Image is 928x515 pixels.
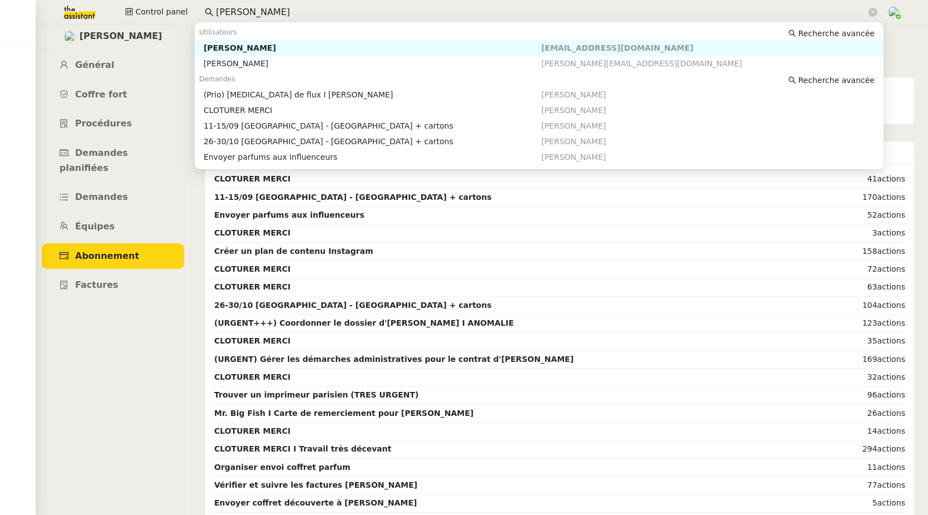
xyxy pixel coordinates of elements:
img: users%2Fjeuj7FhI7bYLyCU6UIN9LElSS4x1%2Favatar%2F1678820456145.jpeg [64,31,76,43]
span: actions [877,355,905,364]
img: users%2FNTfmycKsCFdqp6LX6USf2FmuPJo2%2Favatar%2Fprofile-pic%20(1).png [888,6,900,18]
span: actions [877,372,905,381]
span: Control panel [135,6,187,18]
span: 2419 [674,99,702,112]
strong: Organiser envoi coffret parfum [214,463,351,472]
a: Demandes planifiées [42,140,184,181]
td: 5 [827,494,907,512]
td: 294 [827,440,907,458]
span: actions [877,228,905,237]
span: Abonnement [75,251,139,261]
a: Demandes [42,184,184,210]
td: 72 [827,261,907,278]
span: actions [877,480,905,489]
span: Coffre fort [75,89,127,100]
td: 123 [827,315,907,332]
span: (dans 20 jours) [303,109,362,122]
strong: CLOTURER MERCI [214,282,290,291]
span: Plan Team [264,77,489,90]
span: Équipes [75,221,115,232]
span: actions [877,282,905,291]
button: Control panel [119,4,194,20]
strong: CLOTURER MERCI [214,336,290,345]
strong: Mr. Big Fish I Carte de remerciement pour [PERSON_NAME] [214,409,473,418]
span: actions [877,210,905,219]
span: actions [877,247,905,256]
td: 11 [827,459,907,477]
a: Procédures [42,111,184,137]
strong: Créer un plan de contenu Instagram [214,247,373,256]
span: Abonnement [205,38,342,60]
strong: CLOTURER MERCI [214,228,290,237]
strong: CLOTURER MERCI [214,264,290,273]
a: Équipes [42,214,184,240]
strong: Vérifier et suivre les factures [PERSON_NAME] [214,480,417,489]
strong: 11-15/09 [GEOGRAPHIC_DATA] - [GEOGRAPHIC_DATA] + cartons [214,193,492,202]
span: actions [877,444,905,453]
div: Restant [805,84,902,97]
td: 77 [827,477,907,494]
span: Abonnement [205,77,264,90]
td: 169 [827,351,907,369]
span: actions [877,174,905,183]
span: actions [877,336,905,345]
span: actions [877,301,905,310]
div: Demandes [212,141,907,164]
td: 14 [827,423,907,440]
td: 170 [827,189,907,207]
span: Factures [75,279,119,290]
span: actions [877,498,905,507]
span: Actions / mois [205,93,268,106]
td: 35 [827,332,907,350]
span: Procédures [75,118,132,129]
td: 26 [827,405,907,423]
td: 52 [827,207,907,224]
span: actions [877,409,905,418]
a: Général [42,52,184,79]
span: actions [877,426,905,435]
span: actions [877,390,905,399]
td: 104 [827,297,907,315]
a: Abonnement [42,243,184,269]
span: actions [877,463,905,472]
td: 32 [827,369,907,386]
span: [DATE] 10:29 [251,109,489,122]
span: Échéance [205,109,251,122]
td: 3 [827,224,907,242]
strong: (URGENT+++) Coordonner le dossier d'[PERSON_NAME] I ANOMALIE [214,318,514,327]
strong: CLOTURER MERCI [214,372,290,381]
span: actions [877,193,905,202]
td: 63 [827,278,907,296]
span: Général [75,60,114,70]
strong: CLOTURER MERCI [214,426,290,435]
span: actions [877,264,905,273]
span: 506 [805,99,826,112]
strong: 26-30/10 [GEOGRAPHIC_DATA] - [GEOGRAPHIC_DATA] + cartons [214,301,492,310]
td: 96 [827,386,907,404]
span: Demandes [75,192,128,202]
strong: CLOTURER MERCI [214,174,290,183]
div: Utilisé [674,84,771,97]
strong: Envoyer parfums aux influenceurs [214,210,364,219]
strong: (URGENT) Gérer les démarches administratives pour le contrat d'[PERSON_NAME] [214,355,574,364]
strong: CLOTURER MERCI I Travail très décevant [214,444,391,453]
input: Rechercher [216,5,866,20]
span: actions [877,318,905,327]
span: 1600 [268,93,489,106]
strong: Trouver un imprimeur parisien (TRES URGENT) [214,390,418,399]
span: Demandes planifiées [60,148,128,173]
strong: Envoyer coffret découverte à [PERSON_NAME] [214,498,417,507]
td: 41 [827,170,907,188]
td: 158 [827,243,907,261]
a: Coffre fort [42,82,184,108]
span: [PERSON_NAME] [80,29,162,44]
